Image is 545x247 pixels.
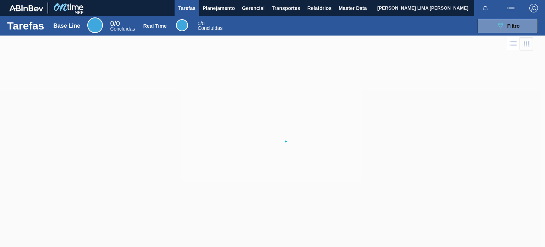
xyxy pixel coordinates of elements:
[478,19,538,33] button: Filtro
[198,21,204,26] span: / 0
[307,4,331,12] span: Relatórios
[110,21,135,31] div: Base Line
[143,23,167,29] div: Real Time
[203,4,235,12] span: Planejamento
[110,26,135,32] span: Concluídas
[110,20,114,27] span: 0
[338,4,367,12] span: Master Data
[178,4,196,12] span: Tarefas
[474,3,497,13] button: Notificações
[54,23,81,29] div: Base Line
[9,5,43,11] img: TNhmsLtSVTkK8tSr43FrP2fwEKptu5GPRR3wAAAABJRU5ErkJggg==
[87,17,103,33] div: Base Line
[272,4,300,12] span: Transportes
[529,4,538,12] img: Logout
[110,20,120,27] span: / 0
[7,22,44,30] h1: Tarefas
[198,25,222,31] span: Concluídas
[507,23,520,29] span: Filtro
[242,4,265,12] span: Gerencial
[176,19,188,31] div: Real Time
[198,21,200,26] span: 0
[198,21,222,31] div: Real Time
[507,4,515,12] img: userActions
